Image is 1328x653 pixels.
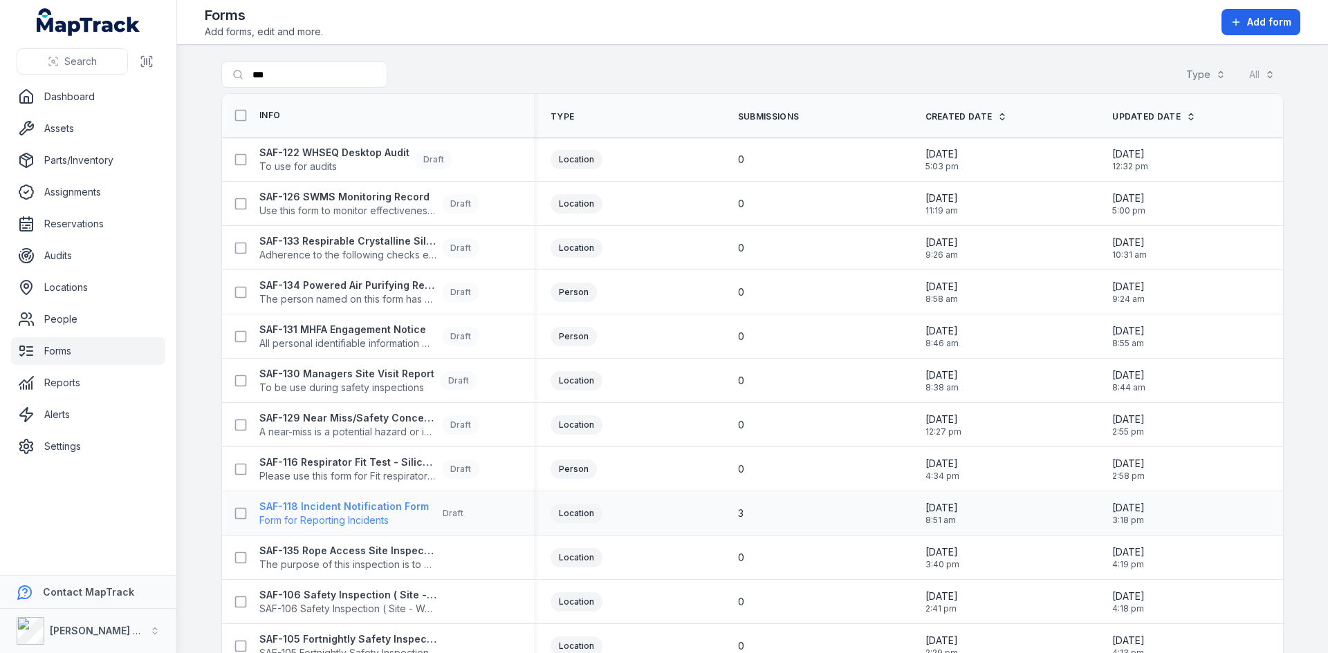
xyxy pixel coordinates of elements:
[1112,236,1147,261] time: 9/11/2025, 10:31:56 AM
[925,147,959,161] span: [DATE]
[434,504,472,523] div: Draft
[1112,368,1145,382] span: [DATE]
[925,147,959,172] time: 9/11/2025, 5:03:15 PM
[551,150,602,169] div: Location
[551,460,597,479] div: Person
[259,323,436,337] strong: SAF-131 MHFA Engagement Notice
[925,457,959,471] span: [DATE]
[1112,111,1196,122] a: Updated Date
[925,471,959,482] span: 4:34 pm
[1112,457,1145,482] time: 9/10/2025, 2:58:33 PM
[925,501,958,515] span: [DATE]
[1240,61,1284,88] button: All
[738,595,744,609] span: 0
[925,589,958,614] time: 6/2/2025, 2:41:35 PM
[551,238,602,258] div: Location
[11,401,165,428] a: Alerts
[925,324,959,349] time: 9/11/2025, 8:46:46 AM
[1112,191,1145,205] span: [DATE]
[1112,501,1145,515] span: [DATE]
[1112,426,1145,437] span: 2:55 pm
[925,249,958,261] span: 9:26 am
[1112,413,1145,437] time: 9/10/2025, 2:55:59 PM
[925,501,958,526] time: 8/14/2025, 8:51:45 AM
[1112,338,1145,349] span: 8:55 am
[442,238,479,258] div: Draft
[925,382,959,393] span: 8:38 am
[440,371,477,390] div: Draft
[11,242,165,269] a: Audits
[205,6,323,25] h2: Forms
[1112,413,1145,426] span: [DATE]
[738,639,744,653] span: 0
[925,161,959,172] span: 5:03 pm
[925,413,961,437] time: 9/10/2025, 12:27:35 PM
[1112,280,1145,305] time: 9/11/2025, 9:24:56 AM
[259,455,479,483] a: SAF-116 Respirator Fit Test - Silica and Asbestos AwarenessPlease use this form for Fit respirato...
[259,513,429,527] span: Form for Reporting Incidents
[551,371,602,390] div: Location
[442,283,479,302] div: Draft
[738,241,744,255] span: 0
[925,589,958,603] span: [DATE]
[1112,545,1145,559] span: [DATE]
[925,236,958,261] time: 9/11/2025, 9:26:50 AM
[259,204,436,218] span: Use this form to monitor effectiveness of SWMS
[925,111,1008,122] a: Created Date
[11,274,165,301] a: Locations
[259,381,434,395] span: To be use during safety inspections
[1112,368,1145,393] time: 9/11/2025, 8:44:35 AM
[925,338,959,349] span: 8:46 am
[259,190,479,218] a: SAF-126 SWMS Monitoring RecordUse this form to monitor effectiveness of SWMSDraft
[259,544,436,571] a: SAF-135 Rope Access Site InspectionThe purpose of this inspection is to ensure the Rope Access be...
[551,504,602,523] div: Location
[37,8,140,36] a: MapTrack
[738,197,744,211] span: 0
[259,323,479,350] a: SAF-131 MHFA Engagement NoticeAll personal identifiable information must be anonymised. This form...
[11,305,165,333] a: People
[1112,545,1145,570] time: 9/16/2025, 4:19:01 PM
[1112,501,1145,526] time: 9/10/2025, 3:18:10 PM
[1112,382,1145,393] span: 8:44 am
[1112,294,1145,305] span: 9:24 am
[11,178,165,206] a: Assignments
[1112,324,1145,338] span: [DATE]
[259,588,436,602] strong: SAF-106 Safety Inspection ( Site - Weekly )
[551,194,602,214] div: Location
[259,292,436,306] span: The person named on this form has been issued a Powered Air Purifying Respirator (PAPR) to form p...
[259,278,479,306] a: SAF-134 Powered Air Purifying Respirators (PAPR) IssueThe person named on this form has been issu...
[259,367,477,395] a: SAF-130 Managers Site Visit ReportTo be use during safety inspectionsDraft
[442,194,479,214] div: Draft
[1112,191,1145,216] time: 9/11/2025, 5:00:27 PM
[259,455,436,469] strong: SAF-116 Respirator Fit Test - Silica and Asbestos Awareness
[925,559,959,570] span: 3:40 pm
[1247,15,1291,29] span: Add form
[925,457,959,482] time: 9/9/2025, 4:34:16 PM
[925,545,959,570] time: 6/2/2025, 3:40:39 PM
[925,280,958,305] time: 9/11/2025, 8:58:12 AM
[259,500,429,513] strong: SAF-118 Incident Notification Form
[925,634,958,647] span: [DATE]
[551,592,602,612] div: Location
[259,588,436,616] a: SAF-106 Safety Inspection ( Site - Weekly )SAF-106 Safety Inspection ( Site - Weekly )
[1177,61,1235,88] button: Type
[259,337,436,350] span: All personal identifiable information must be anonymised. This form is for internal statistical t...
[259,411,479,439] a: SAF-129 Near Miss/Safety Concern/Environmental Concern FormA near-miss is a potential hazard or i...
[551,327,597,346] div: Person
[1112,603,1145,614] span: 4:18 pm
[738,374,744,388] span: 0
[738,285,744,299] span: 0
[442,327,479,346] div: Draft
[1112,457,1145,471] span: [DATE]
[259,544,436,558] strong: SAF-135 Rope Access Site Inspection
[259,632,436,646] strong: SAF-105 Fortnightly Safety Inspection (Yard)
[738,462,744,476] span: 0
[925,368,959,382] span: [DATE]
[551,111,574,122] span: Type
[925,205,958,216] span: 11:19 am
[50,625,163,636] strong: [PERSON_NAME] Group
[17,48,128,75] button: Search
[259,190,436,204] strong: SAF-126 SWMS Monitoring Record
[1112,147,1148,172] time: 9/15/2025, 12:32:37 PM
[738,111,799,122] span: Submissions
